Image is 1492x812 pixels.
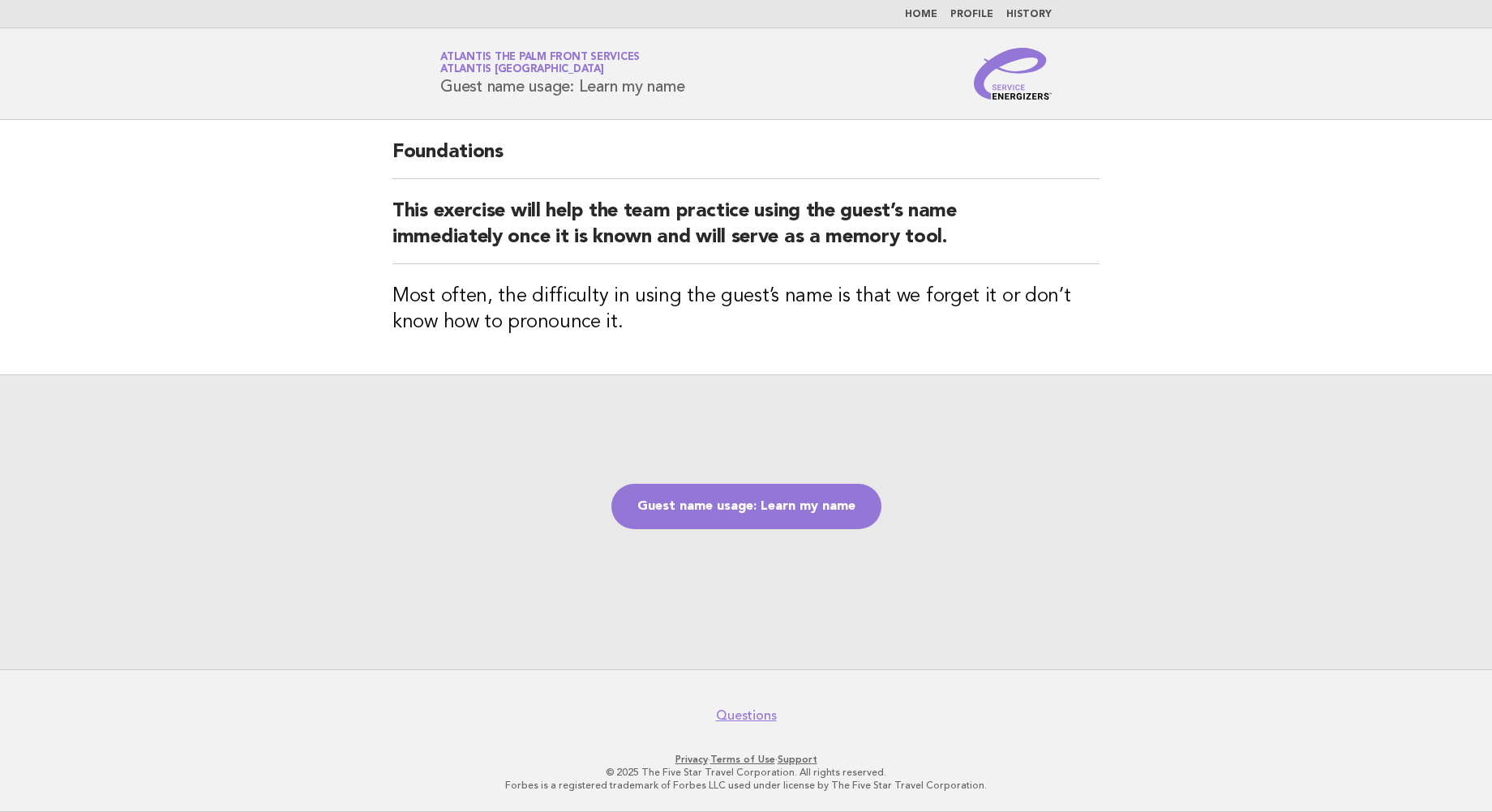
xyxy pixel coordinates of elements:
[392,139,1100,179] h2: Foundations
[250,779,1242,792] p: Forbes is a registered trademark of Forbes LLC used under license by The Five Star Travel Corpora...
[611,484,881,529] a: Guest name usage: Learn my name
[778,754,817,765] a: Support
[716,707,777,724] a: Questions
[974,48,1052,100] img: Service Energizers
[905,10,937,19] a: Home
[440,53,684,95] h1: Guest name usage: Learn my name
[710,754,775,765] a: Terms of Use
[392,199,1100,264] h2: This exercise will help the team practice using the guest’s name immediately once it is known and...
[1006,10,1052,19] a: History
[250,766,1242,779] p: © 2025 The Five Star Travel Corporation. All rights reserved.
[440,65,604,75] span: Atlantis [GEOGRAPHIC_DATA]
[440,52,640,75] a: Atlantis The Palm Front ServicesAtlantis [GEOGRAPHIC_DATA]
[392,284,1100,335] h3: Most often, the difficulty in using the guest’s name is that we forget it or don’t know how to pr...
[675,754,708,765] a: Privacy
[250,753,1242,766] p: · ·
[950,10,993,19] a: Profile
